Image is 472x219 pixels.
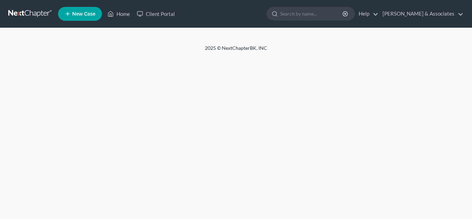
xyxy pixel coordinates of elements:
span: New Case [72,11,95,17]
input: Search by name... [280,7,343,20]
a: Home [104,8,133,20]
div: 2025 © NextChapterBK, INC [39,45,433,57]
a: [PERSON_NAME] & Associates [379,8,463,20]
a: Client Portal [133,8,178,20]
a: Help [355,8,378,20]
